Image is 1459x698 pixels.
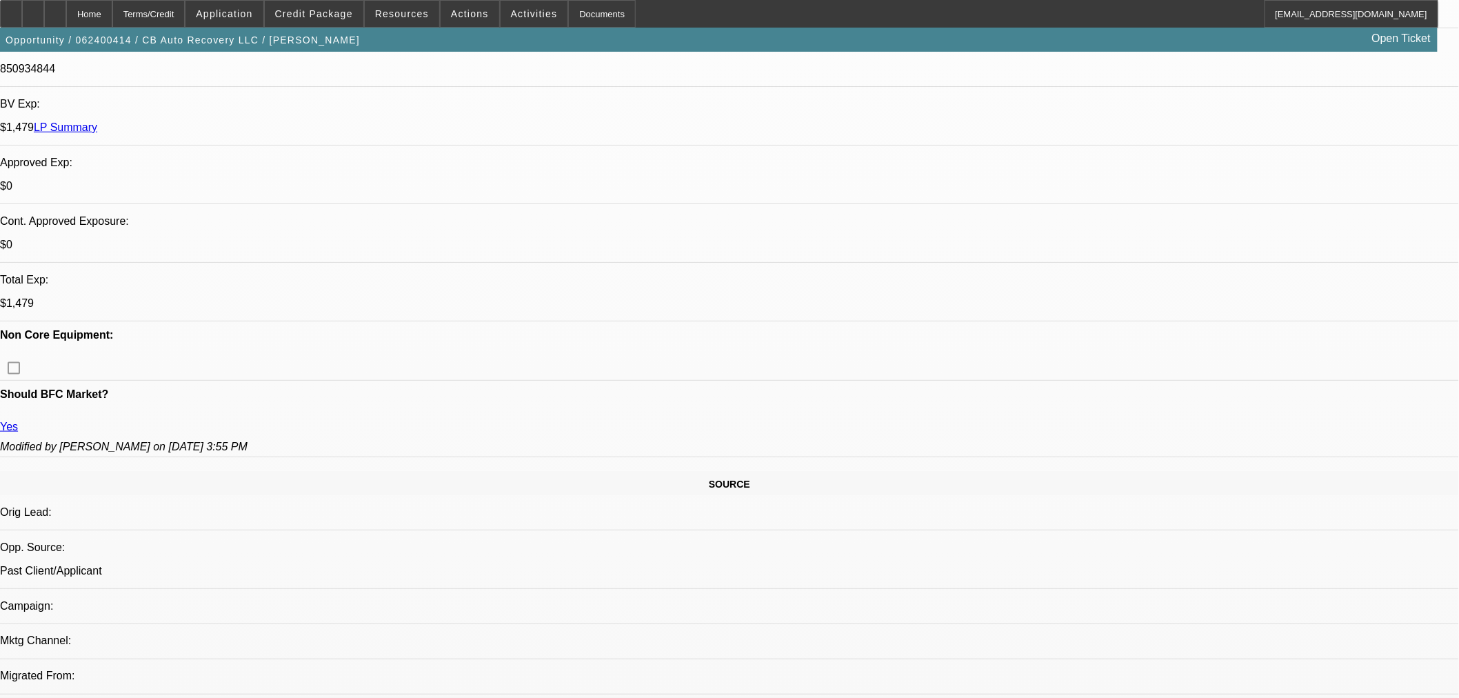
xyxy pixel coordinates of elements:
[511,8,558,19] span: Activities
[709,479,750,490] span: SOURCE
[275,8,353,19] span: Credit Package
[1367,27,1436,50] a: Open Ticket
[451,8,489,19] span: Actions
[34,121,97,133] a: LP Summary
[185,1,263,27] button: Application
[441,1,499,27] button: Actions
[365,1,439,27] button: Resources
[501,1,568,27] button: Activities
[265,1,363,27] button: Credit Package
[196,8,252,19] span: Application
[375,8,429,19] span: Resources
[6,34,360,46] span: Opportunity / 062400414 / CB Auto Recovery LLC / [PERSON_NAME]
